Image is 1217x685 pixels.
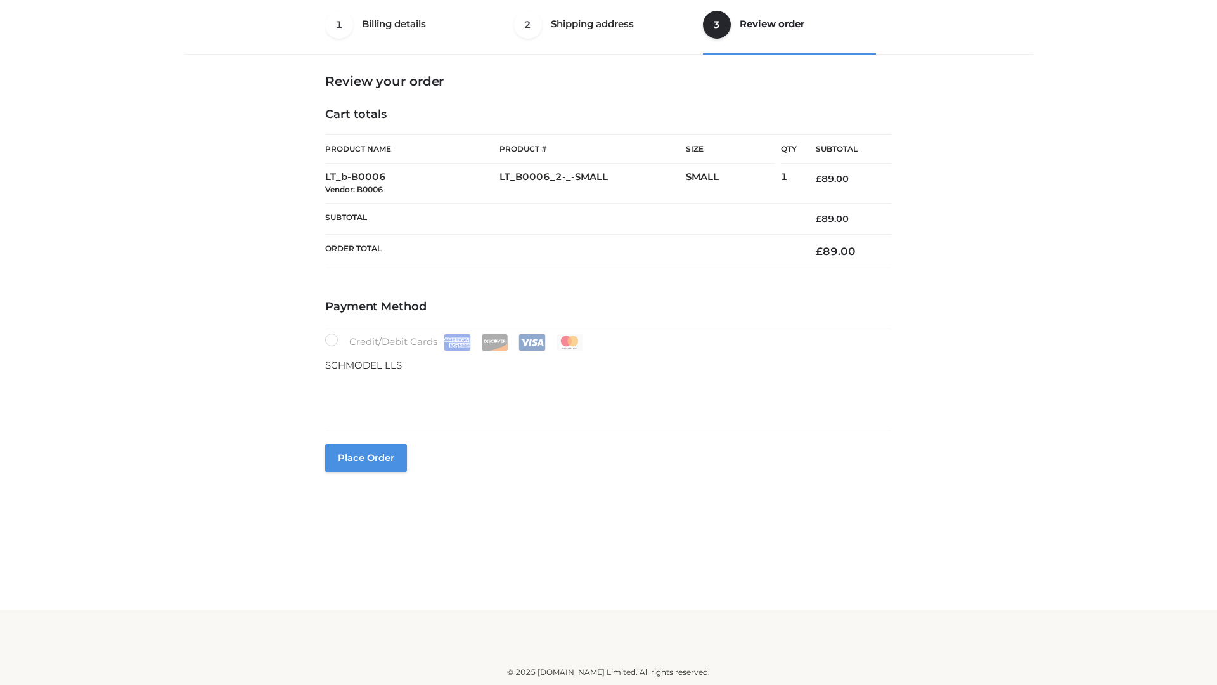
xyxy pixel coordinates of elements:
[816,245,856,258] bdi: 89.00
[325,334,584,351] label: Credit/Debit Cards
[816,173,849,185] bdi: 89.00
[499,134,686,164] th: Product #
[325,185,383,194] small: Vendor: B0006
[325,235,797,268] th: Order Total
[499,164,686,204] td: LT_B0006_2-_-SMALL
[797,135,892,164] th: Subtotal
[325,134,499,164] th: Product Name
[816,173,821,185] span: £
[325,300,892,314] h4: Payment Method
[518,334,546,351] img: Visa
[686,164,781,204] td: SMALL
[325,74,892,89] h3: Review your order
[323,370,889,417] iframe: Secure payment input frame
[325,164,499,204] td: LT_b-B0006
[816,213,821,225] span: £
[816,213,849,225] bdi: 89.00
[481,334,508,351] img: Discover
[444,334,471,351] img: Amex
[781,134,797,164] th: Qty
[781,164,797,204] td: 1
[325,203,797,234] th: Subtotal
[188,666,1029,679] div: © 2025 [DOMAIN_NAME] Limited. All rights reserved.
[325,357,892,374] p: SCHMODEL LLS
[325,108,892,122] h4: Cart totals
[325,444,407,472] button: Place order
[816,245,823,258] span: £
[686,135,775,164] th: Size
[556,334,583,351] img: Mastercard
